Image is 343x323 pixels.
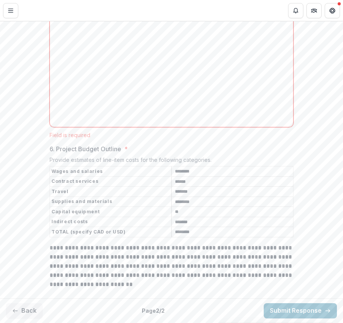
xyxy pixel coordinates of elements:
[50,176,172,187] th: Contract services
[50,187,172,197] th: Travel
[50,217,172,227] th: Indirect costs
[50,166,172,177] th: Wages and salaries
[50,197,172,207] th: Supplies and materials
[50,157,293,166] div: Provide estimates of line-item costs for the following categories.
[325,3,340,18] button: Get Help
[50,207,172,217] th: Capital equipment
[3,3,18,18] button: Toggle Menu
[264,303,337,318] button: Submit Response
[50,144,121,154] p: 6. Project Budget Outline
[6,303,43,318] button: Back
[142,307,165,315] p: Page 2 / 2
[306,3,322,18] button: Partners
[50,132,293,138] div: Field is required
[50,227,172,237] th: TOTAL (specify CAD or USD)
[288,3,303,18] button: Notifications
